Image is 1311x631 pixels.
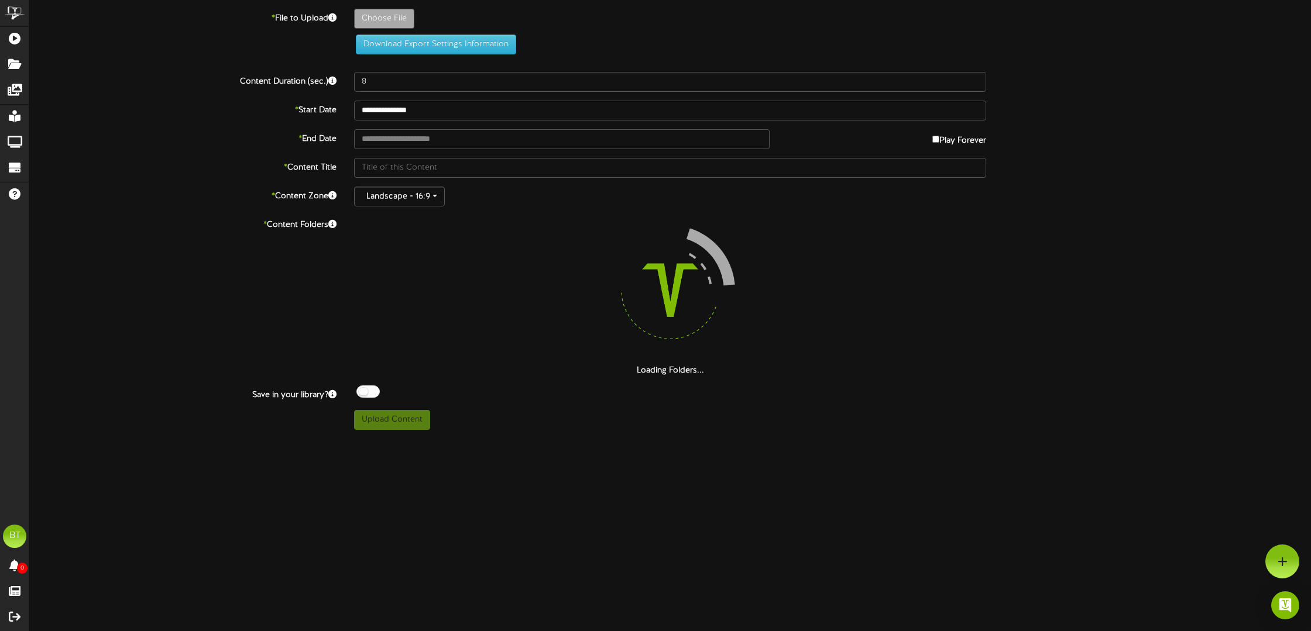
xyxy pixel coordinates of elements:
[20,72,345,88] label: Content Duration (sec.)
[350,40,516,49] a: Download Export Settings Information
[354,187,445,206] button: Landscape - 16:9
[637,366,704,375] strong: Loading Folders...
[20,187,345,202] label: Content Zone
[17,563,28,574] span: 0
[356,35,516,54] button: Download Export Settings Information
[354,410,430,430] button: Upload Content
[20,129,345,145] label: End Date
[20,385,345,401] label: Save in your library?
[354,158,986,178] input: Title of this Content
[20,215,345,231] label: Content Folders
[20,9,345,25] label: File to Upload
[20,101,345,116] label: Start Date
[932,129,986,147] label: Play Forever
[3,525,26,548] div: BT
[20,158,345,174] label: Content Title
[932,136,939,143] input: Play Forever
[595,215,745,365] img: loading-spinner-4.png
[1271,591,1299,619] div: Open Intercom Messenger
